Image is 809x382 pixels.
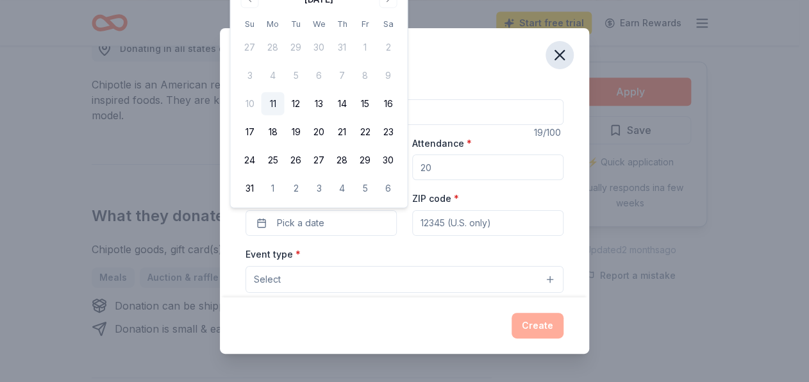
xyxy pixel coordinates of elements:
button: 17 [238,120,261,144]
button: 23 [376,120,399,144]
button: 30 [376,149,399,172]
button: 26 [284,149,307,172]
label: Attendance [412,137,472,150]
button: 24 [238,149,261,172]
button: 16 [376,92,399,115]
span: Pick a date [277,215,324,231]
button: 19 [284,120,307,144]
button: 18 [261,120,284,144]
span: Select [254,272,281,287]
th: Sunday [238,17,261,31]
button: 12 [284,92,307,115]
button: 20 [307,120,330,144]
button: 22 [353,120,376,144]
label: Event type [246,248,301,261]
input: 20 [412,154,563,180]
button: 14 [330,92,353,115]
th: Thursday [330,17,353,31]
button: Select [246,266,563,293]
button: 15 [353,92,376,115]
th: Wednesday [307,17,330,31]
button: 2 [284,177,307,200]
button: Pick a date [246,210,397,236]
button: 29 [353,149,376,172]
div: 19 /100 [534,125,563,140]
button: 1 [261,177,284,200]
button: 3 [307,177,330,200]
th: Tuesday [284,17,307,31]
button: 21 [330,120,353,144]
input: 12345 (U.S. only) [412,210,563,236]
button: 13 [307,92,330,115]
button: 27 [307,149,330,172]
button: 28 [330,149,353,172]
th: Friday [353,17,376,31]
button: 31 [238,177,261,200]
button: 4 [330,177,353,200]
button: 5 [353,177,376,200]
button: 25 [261,149,284,172]
button: 6 [376,177,399,200]
label: ZIP code [412,192,459,205]
th: Monday [261,17,284,31]
button: 11 [261,92,284,115]
th: Saturday [376,17,399,31]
